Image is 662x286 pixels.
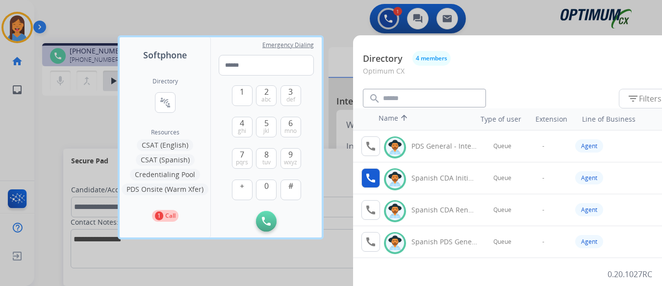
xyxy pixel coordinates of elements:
[608,268,652,280] p: 0.20.1027RC
[493,238,511,246] span: Queue
[155,211,163,220] p: 1
[575,235,603,248] div: Agent
[264,117,269,129] span: 5
[412,51,451,66] button: 4 members
[398,113,410,125] mat-icon: arrow_upward
[256,148,277,169] button: 8tuv
[374,108,462,130] th: Name
[261,96,271,104] span: abc
[256,85,277,106] button: 2abc
[280,148,301,169] button: 9wxyz
[542,142,544,150] span: -
[263,127,269,135] span: jkl
[256,117,277,137] button: 5jkl
[232,148,253,169] button: 7pqrs
[137,139,193,151] button: CSAT (English)
[122,183,208,195] button: PDS Onsite (Warm Xfer)
[152,210,178,222] button: 1Call
[627,93,639,104] mat-icon: filter_list
[286,96,295,104] span: def
[288,86,293,98] span: 3
[369,93,381,104] mat-icon: search
[467,109,526,129] th: Type of user
[280,180,301,200] button: #
[288,117,293,129] span: 6
[493,174,511,182] span: Queue
[165,211,176,220] p: Call
[388,172,402,187] img: avatar
[411,173,477,183] div: Spanish CDA Initial General - Internal
[411,141,477,151] div: PDS General - Internal
[388,235,402,251] img: avatar
[280,85,301,106] button: 3def
[365,204,377,216] mat-icon: call
[240,117,244,129] span: 4
[542,206,544,214] span: -
[542,238,544,246] span: -
[493,142,511,150] span: Queue
[240,149,244,160] span: 7
[143,48,187,62] span: Softphone
[365,140,377,152] mat-icon: call
[232,180,253,200] button: +
[130,169,200,181] button: Credentialing Pool
[388,204,402,219] img: avatar
[531,109,572,129] th: Extension
[264,149,269,160] span: 8
[411,237,477,247] div: Spanish PDS General - Internal
[238,127,246,135] span: ghi
[363,52,403,65] p: Directory
[288,180,293,192] span: #
[575,171,603,184] div: Agent
[388,140,402,155] img: avatar
[288,149,293,160] span: 9
[284,158,297,166] span: wxyz
[365,172,377,184] mat-icon: call
[159,97,171,108] mat-icon: connect_without_contact
[262,158,271,166] span: tuv
[264,180,269,192] span: 0
[256,180,277,200] button: 0
[264,86,269,98] span: 2
[262,217,271,226] img: call-button
[493,206,511,214] span: Queue
[151,129,179,136] span: Resources
[411,205,477,215] div: Spanish CDA Renewal General - Internal
[240,180,244,192] span: +
[627,93,662,104] span: Filters
[284,127,297,135] span: mno
[542,174,544,182] span: -
[280,117,301,137] button: 6mno
[232,117,253,137] button: 4ghi
[262,41,314,49] span: Emergency Dialing
[365,236,377,248] mat-icon: call
[236,158,248,166] span: pqrs
[153,78,178,85] h2: Directory
[232,85,253,106] button: 1
[575,139,603,153] div: Agent
[240,86,244,98] span: 1
[575,203,603,216] div: Agent
[136,154,195,166] button: CSAT (Spanish)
